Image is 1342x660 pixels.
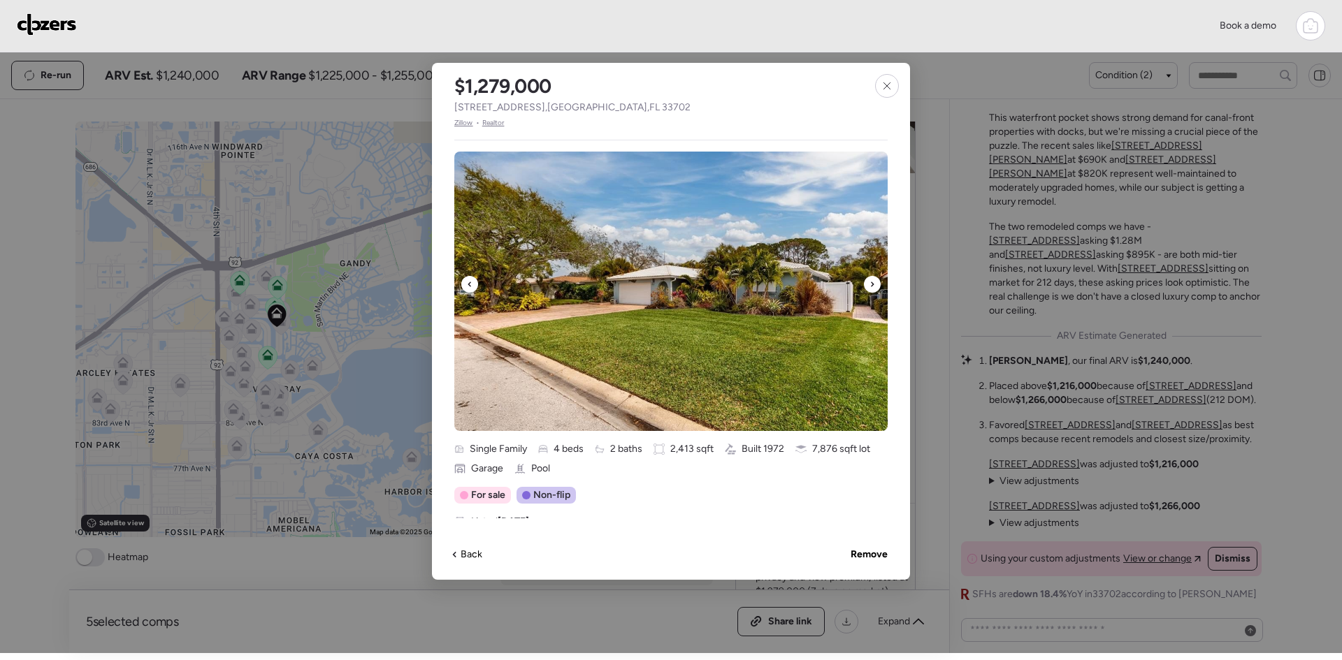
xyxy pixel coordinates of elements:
[533,488,570,502] span: Non-flip
[454,101,691,115] span: [STREET_ADDRESS] , [GEOGRAPHIC_DATA] , FL 33702
[670,442,714,456] span: 2,413 sqft
[812,442,870,456] span: 7,876 sqft lot
[454,117,473,129] span: Zillow
[17,13,77,36] img: Logo
[554,442,584,456] span: 4 beds
[461,548,482,562] span: Back
[471,515,529,529] span: Listed
[476,117,479,129] span: •
[498,515,529,527] span: [DATE]
[531,462,550,476] span: Pool
[471,462,503,476] span: Garage
[610,442,642,456] span: 2 baths
[482,117,505,129] span: Realtor
[470,442,527,456] span: Single Family
[454,74,551,98] h2: $1,279,000
[1220,20,1276,31] span: Book a demo
[742,442,784,456] span: Built 1972
[851,548,888,562] span: Remove
[471,488,505,502] span: For sale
